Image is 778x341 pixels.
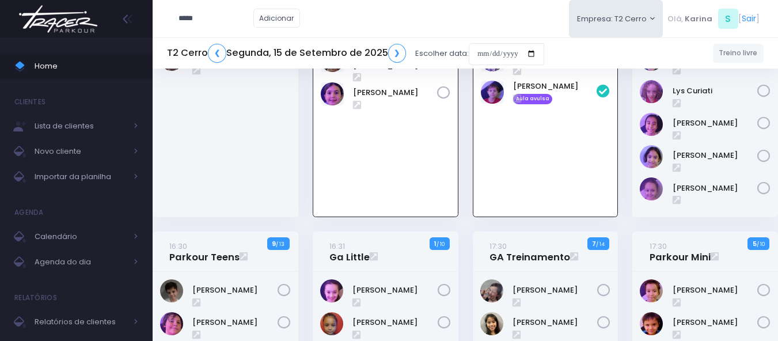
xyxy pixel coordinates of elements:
img: Inácio Goulart Azevedo [640,312,663,335]
a: 16:31Ga Little [329,240,370,263]
h4: Agenda [14,201,44,224]
img: Bianca Levy Siqueira Rezende [320,279,343,302]
a: Lys Curiati [673,85,758,97]
span: Importar da planilha [35,169,127,184]
span: Relatórios de clientes [35,315,127,329]
div: Escolher data: [167,40,544,67]
a: ❯ [388,44,407,63]
img: Ana clara machado [480,279,503,302]
a: [PERSON_NAME] [673,183,758,194]
span: Novo cliente [35,144,127,159]
strong: 7 [592,239,596,248]
small: / 10 [757,241,765,248]
img: Valentina Mesquita [640,177,663,200]
small: / 13 [276,241,284,248]
small: / 14 [596,241,605,248]
img: Catharina Morais Ablas [480,312,503,335]
a: [PERSON_NAME] [513,81,597,92]
small: 17:30 [489,241,507,252]
a: [PERSON_NAME] [192,317,278,328]
a: [PERSON_NAME] [353,87,437,98]
a: [PERSON_NAME] [513,317,598,328]
span: Agenda do dia [35,255,127,270]
img: Livia Lopes [321,82,344,105]
a: ❮ [208,44,226,63]
span: Olá, [667,13,683,25]
span: Calendário [35,229,127,244]
a: [PERSON_NAME] [673,150,758,161]
a: [PERSON_NAME] [673,317,758,328]
a: 16:30Parkour Teens [169,240,240,263]
div: [ ] [663,6,764,32]
img: Rafaela Matos [640,145,663,168]
small: / 10 [437,241,445,248]
h4: Clientes [14,90,45,113]
a: [PERSON_NAME] [352,317,438,328]
img: André Thormann Poyart [481,81,504,104]
span: S [718,9,738,29]
small: 16:30 [169,241,187,252]
a: [PERSON_NAME] [673,285,758,296]
img: Gabriel Amaral Alves [160,279,183,302]
img: Bernardo tiboni [640,279,663,302]
a: [PERSON_NAME] [673,118,758,129]
span: Lista de clientes [35,119,127,134]
a: [PERSON_NAME] [352,285,438,296]
small: 17:30 [650,241,667,252]
span: Home [35,59,138,74]
img: Lys Curiati [640,80,663,103]
img: Gabriel Leão [160,312,183,335]
h4: Relatórios [14,286,57,309]
a: 17:30Parkour Mini [650,240,711,263]
img: Marissa Razo Uno [640,113,663,136]
strong: 5 [753,239,757,248]
a: [PERSON_NAME] [192,285,278,296]
img: Clara Pimenta Amaral [320,312,343,335]
small: 16:31 [329,241,345,252]
a: Treino livre [713,44,764,63]
strong: 9 [272,239,276,248]
span: Aula avulsa [513,94,553,104]
a: 17:30GA Treinamento [489,240,570,263]
strong: 1 [434,239,437,248]
a: Sair [742,13,756,25]
a: [PERSON_NAME] [513,285,598,296]
span: Karina [685,13,712,25]
h5: T2 Cerro Segunda, 15 de Setembro de 2025 [167,44,406,63]
a: Adicionar [253,9,301,28]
